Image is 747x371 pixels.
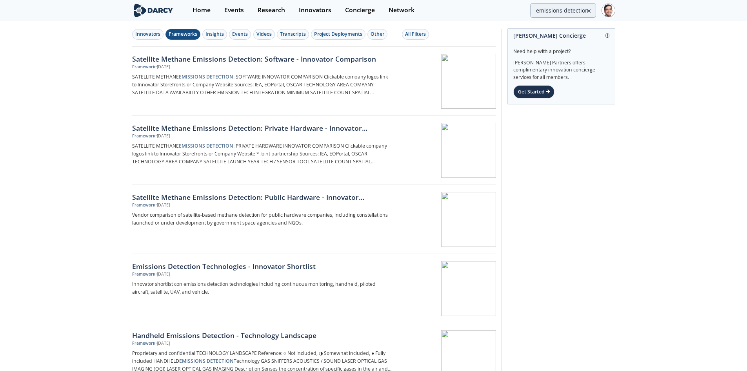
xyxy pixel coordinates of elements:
div: Innovators [299,7,331,13]
p: SATELLITE METHANE : SOFTWARE INNOVATOR COMPARISON Clickable company logos link to Innovator Store... [132,73,392,97]
div: Events [232,31,248,38]
div: • [DATE] [155,271,170,278]
strong: DETECTION [206,143,233,149]
div: Transcripts [280,31,306,38]
strong: DETECTION [206,73,233,80]
a: Satellite Methane Emissions Detection: Private Hardware - Innovator Comparison Framework •[DATE] ... [132,116,496,185]
div: All Filters [405,31,426,38]
button: Transcripts [277,29,309,40]
strong: EMISSIONS [179,73,205,80]
div: Framework [132,202,155,208]
iframe: chat widget [714,340,739,363]
p: SATELLITE METHANE : PRIVATE HARDWARE INNOVATOR COMPARISON Clickable company logos link to Innovat... [132,142,392,166]
button: Events [229,29,251,40]
input: Advanced Search [530,3,596,18]
div: Insights [205,31,224,38]
div: Events [224,7,244,13]
button: Videos [253,29,275,40]
a: Emissions Detection Technologies - Innovator Shortlist Framework •[DATE] Innovator shortlist con ... [132,254,496,323]
p: Vendor comparison of satellite-based methane detection for public hardware companies, including c... [132,211,392,227]
img: logo-wide.svg [132,4,175,17]
strong: DETECTION [207,358,234,364]
div: Emissions Detection Technologies - Innovator Shortlist [132,261,392,271]
button: Other [367,29,387,40]
div: [PERSON_NAME] Partners offers complimentary innovation concierge services for all members. [513,55,609,81]
button: Frameworks [165,29,200,40]
div: Framework [132,64,155,70]
button: All Filters [402,29,429,40]
img: information.svg [605,33,610,38]
div: Home [193,7,211,13]
div: Need help with a project? [513,42,609,55]
div: Concierge [345,7,375,13]
div: Project Deployments [314,31,362,38]
div: Framework [132,133,155,139]
button: Project Deployments [311,29,365,40]
div: Research [258,7,285,13]
div: Innovators [135,31,160,38]
div: Handheld Emissions Detection - Technology Landscape [132,330,392,340]
div: Satellite Methane Emissions Detection: Public Hardware - Innovator Comparison [132,192,392,202]
div: Framework [132,340,155,347]
button: Insights [202,29,227,40]
div: • [DATE] [155,64,170,70]
div: Frameworks [169,31,197,38]
div: Network [389,7,414,13]
div: Satellite Methane Emissions Detection: Private Hardware - Innovator Comparison [132,123,392,133]
a: Satellite Methane Emissions Detection: Public Hardware - Innovator Comparison Framework •[DATE] V... [132,185,496,254]
div: • [DATE] [155,202,170,208]
div: Satellite Methane Emissions Detection: Software - Innovator Comparison [132,54,392,64]
a: Satellite Methane Emissions Detection: Software - Innovator Comparison Framework •[DATE] SATELLIT... [132,47,496,116]
div: Get Started [513,85,554,99]
div: Other [371,31,384,38]
div: • [DATE] [155,340,170,347]
div: [PERSON_NAME] Concierge [513,29,609,42]
div: • [DATE] [155,133,170,139]
img: Profile [602,4,615,17]
div: Videos [256,31,272,38]
strong: EMISSIONS [179,358,205,364]
button: Innovators [132,29,164,40]
p: Innovator shortlist con emissions detection technologies including continuous monitoring, handhel... [132,280,392,296]
strong: EMISSIONS [179,143,205,149]
div: Framework [132,271,155,278]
